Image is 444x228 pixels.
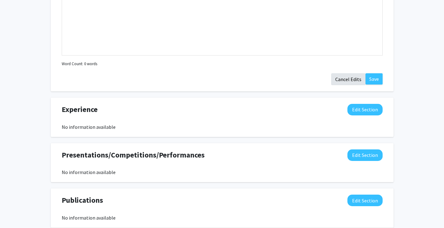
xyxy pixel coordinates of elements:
div: No information available [62,123,383,131]
button: Edit Presentations/Competitions/Performances [347,149,383,161]
small: Word Count: 0 words [62,61,97,67]
span: Publications [62,195,103,206]
span: Presentations/Competitions/Performances [62,149,205,161]
button: Edit Publications [347,195,383,206]
div: No information available [62,214,383,221]
iframe: Chat [5,200,26,223]
button: Save [365,73,383,85]
button: Cancel Edits [331,73,365,85]
div: No information available [62,168,383,176]
span: Experience [62,104,98,115]
button: Edit Experience [347,104,383,115]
